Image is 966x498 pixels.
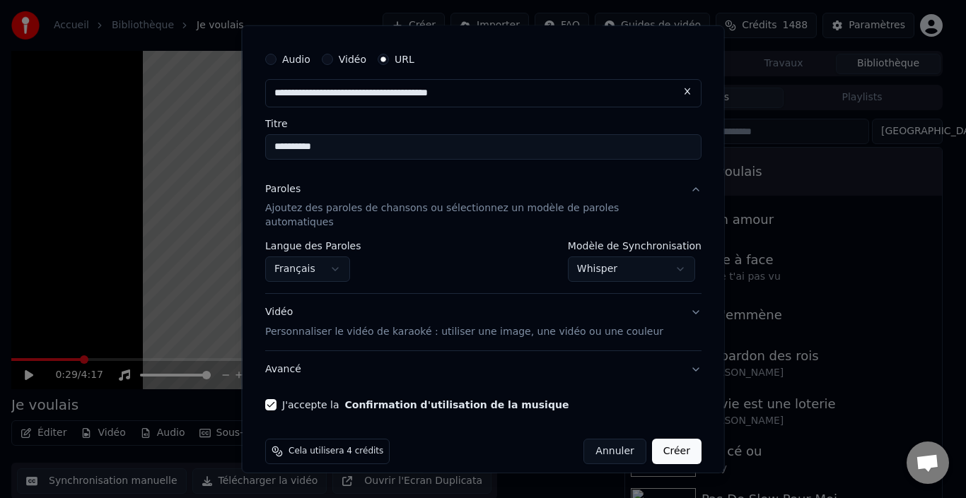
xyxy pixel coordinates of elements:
[265,201,679,230] p: Ajoutez des paroles de chansons ou sélectionnez un modèle de paroles automatiques
[265,118,702,128] label: Titre
[395,54,414,64] label: URL
[265,182,301,196] div: Paroles
[289,446,383,457] span: Cela utilisera 4 crédits
[265,351,702,388] button: Avancé
[265,305,663,339] div: Vidéo
[265,170,702,241] button: ParolesAjoutez des paroles de chansons ou sélectionnez un modèle de paroles automatiques
[583,439,646,464] button: Annuler
[282,400,569,410] label: J'accepte la
[344,400,569,410] button: J'accepte la
[265,325,663,339] p: Personnaliser le vidéo de karaoké : utiliser une image, une vidéo ou une couleur
[282,54,310,64] label: Audio
[265,294,702,350] button: VidéoPersonnaliser le vidéo de karaoké : utiliser une image, une vidéo ou une couleur
[651,439,701,464] button: Créer
[567,241,701,251] label: Modèle de Synchronisation
[265,241,702,293] div: ParolesAjoutez des paroles de chansons ou sélectionnez un modèle de paroles automatiques
[265,241,361,251] label: Langue des Paroles
[338,54,366,64] label: Vidéo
